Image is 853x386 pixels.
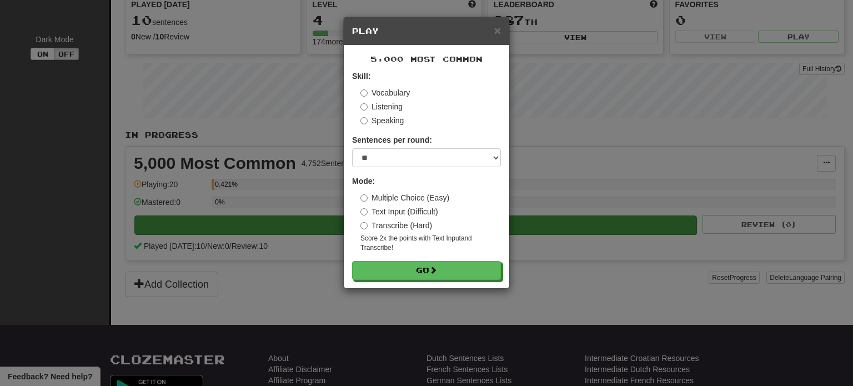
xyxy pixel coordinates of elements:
label: Text Input (Difficult) [360,206,438,217]
input: Vocabulary [360,89,368,97]
input: Transcribe (Hard) [360,222,368,229]
input: Speaking [360,117,368,124]
small: Score 2x the points with Text Input and Transcribe ! [360,234,501,253]
input: Multiple Choice (Easy) [360,194,368,202]
strong: Skill: [352,72,370,81]
label: Vocabulary [360,87,410,98]
label: Listening [360,101,403,112]
h5: Play [352,26,501,37]
span: 5,000 Most Common [370,54,483,64]
strong: Mode: [352,177,375,186]
label: Speaking [360,115,404,126]
button: Go [352,261,501,280]
label: Multiple Choice (Easy) [360,192,449,203]
input: Listening [360,103,368,111]
label: Transcribe (Hard) [360,220,432,231]
button: Close [494,24,501,36]
input: Text Input (Difficult) [360,208,368,215]
label: Sentences per round: [352,134,432,146]
span: × [494,24,501,37]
